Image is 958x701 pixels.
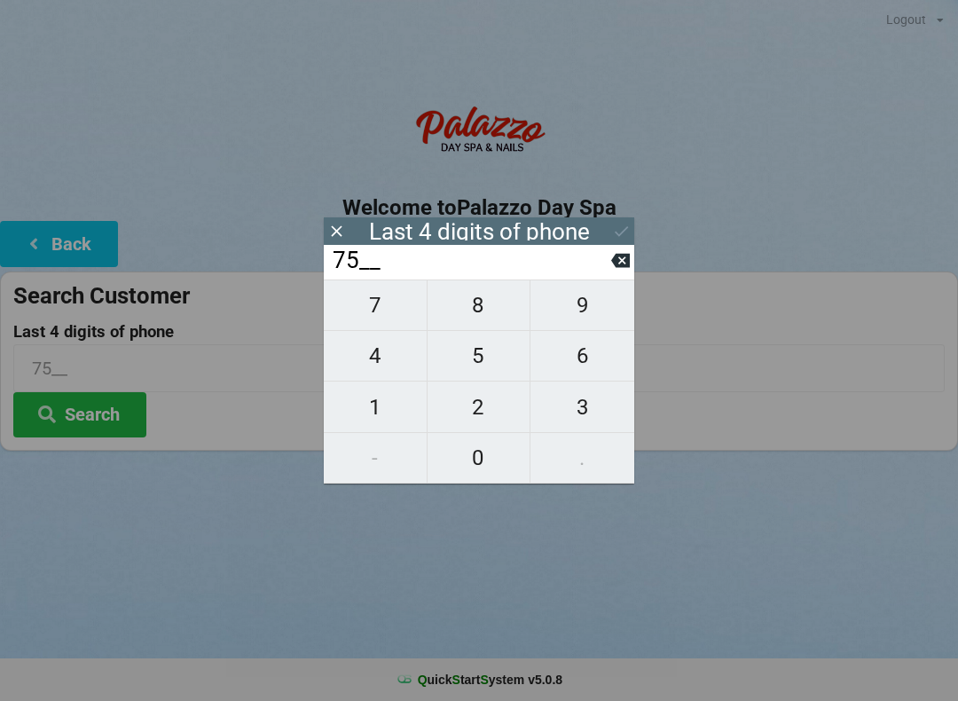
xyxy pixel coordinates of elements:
[530,280,634,331] button: 9
[428,389,530,426] span: 2
[530,382,634,432] button: 3
[324,280,428,331] button: 7
[324,287,427,324] span: 7
[530,287,634,324] span: 9
[428,382,531,432] button: 2
[369,223,590,240] div: Last 4 digits of phone
[428,439,530,477] span: 0
[428,287,530,324] span: 8
[428,280,531,331] button: 8
[428,331,531,382] button: 5
[324,382,428,432] button: 1
[324,337,427,374] span: 4
[530,337,634,374] span: 6
[530,331,634,382] button: 6
[530,389,634,426] span: 3
[428,337,530,374] span: 5
[428,433,531,484] button: 0
[324,331,428,382] button: 4
[324,389,427,426] span: 1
